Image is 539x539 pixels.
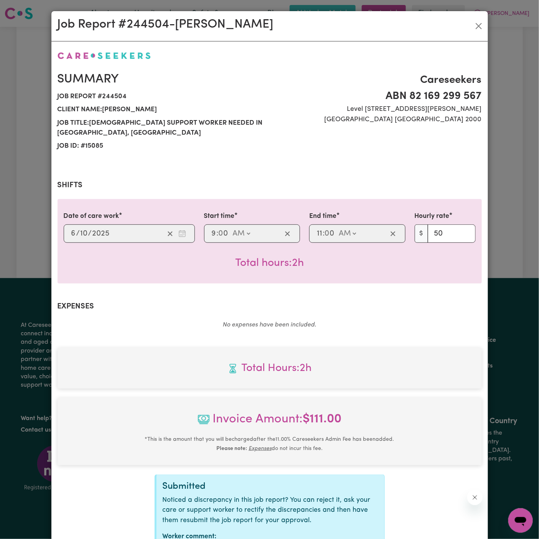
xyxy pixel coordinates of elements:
[58,17,274,32] h2: Job Report # 244504 - [PERSON_NAME]
[71,228,76,239] input: --
[508,508,533,533] iframe: Button to launch messaging window
[325,230,329,237] span: 0
[64,211,119,221] label: Date of care work
[309,211,336,221] label: End time
[223,322,316,328] em: No expenses have been included.
[323,229,325,238] span: :
[216,446,247,452] b: Please note:
[58,302,482,311] h2: Expenses
[219,230,223,237] span: 0
[145,437,394,452] small: This is the amount that you will be charged after the 11.00 % Careseekers Admin Fee has been adde...
[80,228,88,239] input: --
[211,228,217,239] input: --
[76,229,80,238] span: /
[88,229,92,238] span: /
[64,410,476,435] span: Invoice Amount:
[325,228,335,239] input: --
[235,258,304,269] span: Total hours worked: 2 hours
[5,5,46,12] span: Need any help?
[274,115,482,125] span: [GEOGRAPHIC_DATA] [GEOGRAPHIC_DATA] 2000
[64,360,476,376] span: Total hours worked: 2 hours
[415,211,450,221] label: Hourly rate
[58,117,265,140] span: Job title: [DEMOGRAPHIC_DATA] Support Worker Needed In [GEOGRAPHIC_DATA], [GEOGRAPHIC_DATA]
[249,446,272,452] u: Expenses
[58,103,265,116] span: Client name: [PERSON_NAME]
[163,495,378,526] p: Noticed a discrepancy in this job report? You can reject it, ask your care or support worker to r...
[58,140,265,153] span: Job ID: # 15085
[58,181,482,190] h2: Shifts
[415,224,428,243] span: $
[164,228,176,239] button: Clear date
[274,72,482,88] span: Careseekers
[204,211,235,221] label: Start time
[58,72,265,87] h2: Summary
[473,20,485,32] button: Close
[219,228,229,239] input: --
[58,90,265,103] span: Job report # 244504
[58,52,151,59] img: Careseekers logo
[274,88,482,104] span: ABN 82 169 299 567
[163,482,206,491] span: Submitted
[274,104,482,114] span: Level [STREET_ADDRESS][PERSON_NAME]
[303,413,342,425] b: $ 111.00
[176,228,188,239] button: Enter the date of care work
[467,490,483,505] iframe: Close message
[92,228,110,239] input: ----
[316,228,323,239] input: --
[217,229,219,238] span: :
